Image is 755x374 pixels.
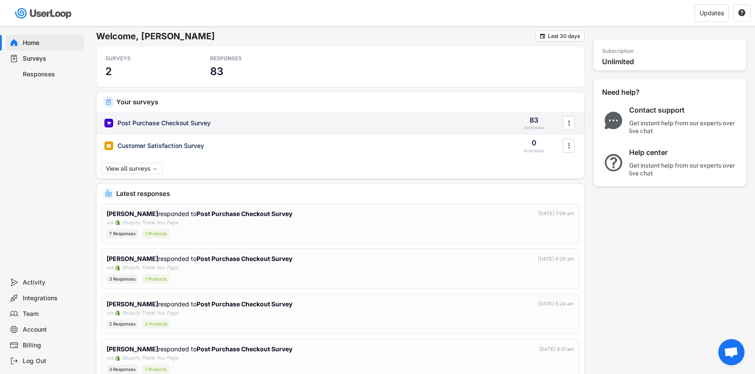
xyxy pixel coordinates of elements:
[23,341,80,350] div: Billing
[738,9,745,17] text: 
[23,55,80,63] div: Surveys
[115,356,120,361] img: 1156660_ecommerce_logo_shopify_icon%20%281%29.png
[115,310,120,316] img: 1156660_ecommerce_logo_shopify_icon%20%281%29.png
[524,126,544,130] div: RESPONSES
[142,274,169,284] div: 1 Products
[96,31,535,42] h6: Welcome, [PERSON_NAME]
[602,88,663,97] div: Need help?
[118,141,204,150] div: Customer Satisfaction Survey
[538,210,574,217] div: [DATE] 7:09 am
[23,310,80,318] div: Team
[629,106,738,115] div: Contact support
[602,154,625,172] img: QuestionMarkInverseMajor.svg
[568,118,570,127] text: 
[700,10,724,16] div: Updates
[107,344,294,353] div: responded to
[116,99,578,105] div: Your surveys
[122,354,178,362] div: Shopify Thank You Page
[115,265,120,271] img: 1156660_ecommerce_logo_shopify_icon%20%281%29.png
[107,255,158,262] strong: [PERSON_NAME]
[142,319,170,329] div: 3 Products
[565,139,573,152] button: 
[107,210,158,217] strong: [PERSON_NAME]
[142,365,169,374] div: 1 Products
[142,229,169,238] div: 1 Products
[210,55,289,62] div: RESPONSES
[524,149,544,154] div: RESPONSES
[107,300,158,308] strong: [PERSON_NAME]
[101,163,163,174] button: View all surveys →
[602,48,634,55] div: Subscription
[13,4,75,22] img: userloop-logo-01.svg
[210,65,223,78] h3: 83
[540,33,545,39] text: 
[197,300,292,308] strong: Post Purchase Checkout Survey
[107,365,138,374] div: 3 Responses
[197,210,292,217] strong: Post Purchase Checkout Survey
[565,117,573,130] button: 
[105,65,112,78] h3: 2
[538,300,574,308] div: [DATE] 5:24 am
[107,319,138,329] div: 2 Responses
[23,294,80,302] div: Integrations
[539,346,574,353] div: [DATE] 4:31 am
[23,357,80,365] div: Log Out
[116,190,578,197] div: Latest responses
[107,354,113,362] div: via
[118,119,211,127] div: Post Purchase Checkout Survey
[568,141,570,150] text: 
[629,119,738,135] div: Get instant help from our experts over live chat
[718,339,745,365] div: Open chat
[548,34,580,39] div: Last 30 days
[115,220,120,225] img: 1156660_ecommerce_logo_shopify_icon%20%281%29.png
[107,219,113,226] div: via
[539,33,546,39] button: 
[538,255,574,263] div: [DATE] 6:26 am
[197,345,292,353] strong: Post Purchase Checkout Survey
[602,57,742,66] div: Unlimited
[107,254,294,263] div: responded to
[107,274,138,284] div: 3 Responses
[629,161,738,177] div: Get instant help from our experts over live chat
[122,264,178,271] div: Shopify Thank You Page
[23,39,80,47] div: Home
[629,148,738,157] div: Help center
[738,9,746,17] button: 
[105,55,184,62] div: SURVEYS
[107,229,138,238] div: 7 Responses
[107,345,158,353] strong: [PERSON_NAME]
[197,255,292,262] strong: Post Purchase Checkout Survey
[530,115,538,125] div: 83
[23,70,80,79] div: Responses
[107,264,113,271] div: via
[105,190,112,197] img: IncomingMajor.svg
[107,309,113,317] div: via
[602,112,625,129] img: ChatMajor.svg
[122,309,178,317] div: Shopify Thank You Page
[107,209,294,218] div: responded to
[122,219,178,226] div: Shopify Thank You Page
[532,138,537,148] div: 0
[107,299,294,309] div: responded to
[23,326,80,334] div: Account
[23,278,80,287] div: Activity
